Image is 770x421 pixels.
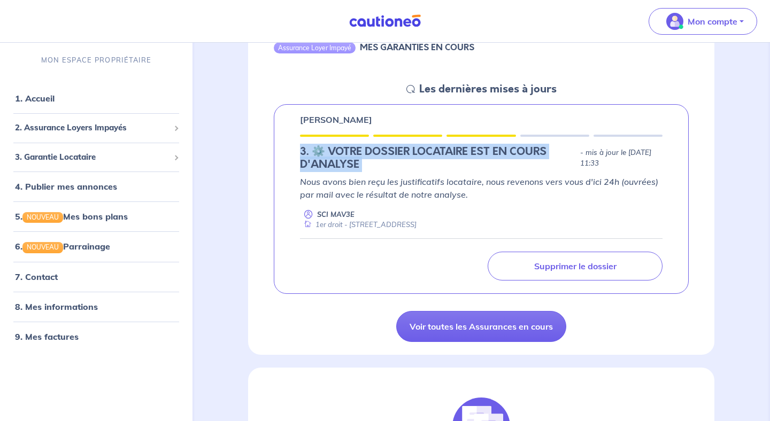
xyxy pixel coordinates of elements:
p: Nous avons bien reçu les justificatifs locataire, nous revenons vers vous d'ici 24h (ouvrées) par... [300,175,663,201]
h6: MES GARANTIES EN COURS [360,42,474,52]
div: 1er droit - [STREET_ADDRESS] [300,220,417,230]
p: MON ESPACE PROPRIÉTAIRE [41,55,151,65]
p: Mon compte [688,15,737,28]
div: 2. Assurance Loyers Impayés [4,118,188,138]
p: SCI MAV3E [317,209,355,220]
a: 5.NOUVEAUMes bons plans [15,211,128,222]
a: 7. Contact [15,271,58,282]
div: 9. Mes factures [4,325,188,347]
img: illu_account_valid_menu.svg [666,13,683,30]
div: 8. Mes informations [4,295,188,317]
span: 2. Assurance Loyers Impayés [15,122,170,134]
a: Supprimer le dossier [488,252,663,280]
p: Supprimer le dossier [534,261,617,271]
img: Cautioneo [345,14,425,28]
a: Voir toutes les Assurances en cours [396,311,566,342]
div: 7. Contact [4,266,188,287]
span: 3. Garantie Locataire [15,151,170,163]
div: 1. Accueil [4,88,188,109]
p: [PERSON_NAME] [300,113,372,126]
a: 4. Publier mes annonces [15,181,117,192]
a: 8. Mes informations [15,301,98,311]
a: 9. Mes factures [15,331,79,341]
div: 4. Publier mes annonces [4,176,188,197]
h5: 3.︎ ⚙️ VOTRE DOSSIER LOCATAIRE EST EN COURS D'ANALYSE [300,145,576,171]
div: Assurance Loyer Impayé [274,42,356,53]
h5: Les dernières mises à jours [419,83,557,96]
div: 6.NOUVEAUParrainage [4,236,188,257]
a: 1. Accueil [15,93,55,104]
div: 5.NOUVEAUMes bons plans [4,206,188,227]
a: 6.NOUVEAUParrainage [15,241,110,252]
p: - mis à jour le [DATE] 11:33 [580,147,663,169]
div: 3. Garantie Locataire [4,146,188,167]
div: state: DOCUMENTS-TO-EVALUATE, Context: NEW,CHOOSE-CERTIFICATE,ALONE,LESSOR-DOCUMENTS [300,145,663,171]
button: illu_account_valid_menu.svgMon compte [649,8,757,35]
